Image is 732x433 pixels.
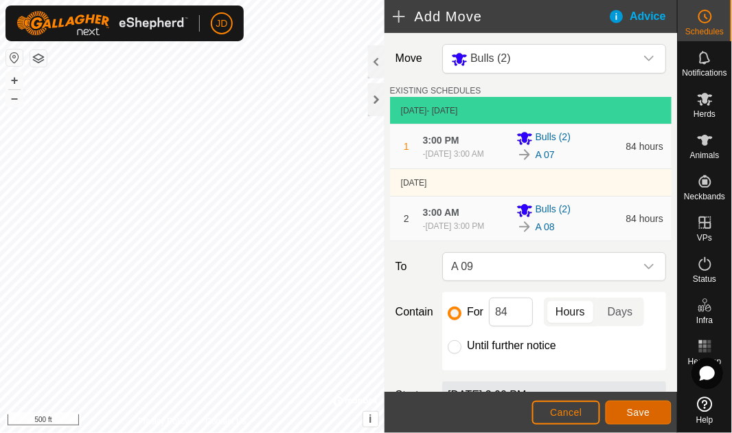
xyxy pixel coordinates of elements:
span: Schedules [685,27,724,36]
span: Bulls [446,45,635,73]
a: A 08 [536,220,555,234]
span: i [369,413,371,425]
label: Move [390,44,437,74]
span: Cancel [550,407,582,418]
button: Save [606,401,672,425]
label: Start [390,387,437,403]
span: Help [696,416,713,424]
span: 1 [404,141,409,152]
label: Contain [390,304,437,320]
span: Animals [690,151,720,159]
span: Bulls (2) [536,202,571,219]
div: dropdown trigger [635,45,663,73]
span: 2 [404,213,409,224]
span: Notifications [683,69,727,77]
img: Gallagher Logo [16,11,188,36]
span: Bulls (2) [470,52,511,64]
span: Status [693,275,716,283]
span: [DATE] [401,106,427,115]
button: + [6,72,23,89]
span: Neckbands [684,192,725,201]
div: Advice [608,8,677,25]
span: 3:00 AM [423,207,459,218]
span: Herds [694,110,716,118]
a: Contact Us [205,415,246,428]
label: [DATE] 3:00 PM [448,389,526,401]
a: Privacy Policy [138,415,190,428]
span: 84 hours [626,213,663,224]
a: Help [678,391,732,430]
label: Until further notice [467,340,556,351]
button: i [363,412,378,427]
img: To [516,219,533,235]
span: Days [608,304,632,320]
label: EXISTING SCHEDULES [390,85,481,97]
span: Heatmap [688,357,722,366]
span: [DATE] 3:00 PM [426,221,485,231]
div: - [423,220,485,232]
button: – [6,90,23,107]
span: [DATE] [401,178,427,188]
span: - [DATE] [426,106,457,115]
span: Infra [696,316,713,324]
span: 3:00 PM [423,135,459,146]
img: To [516,146,533,163]
span: JD [216,16,227,31]
a: A 07 [536,148,555,162]
h2: Add Move [393,8,608,25]
button: Cancel [532,401,600,425]
span: VPs [697,234,712,242]
button: Map Layers [30,50,47,67]
span: A 09 [446,253,635,280]
span: Hours [556,304,585,320]
span: Bulls (2) [536,130,571,146]
span: 84 hours [626,141,663,152]
span: Save [627,407,650,418]
span: [DATE] 3:00 AM [426,149,484,159]
div: dropdown trigger [635,253,663,280]
label: To [390,252,437,281]
label: For [467,307,483,318]
button: Reset Map [6,49,23,66]
div: - [423,148,484,160]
